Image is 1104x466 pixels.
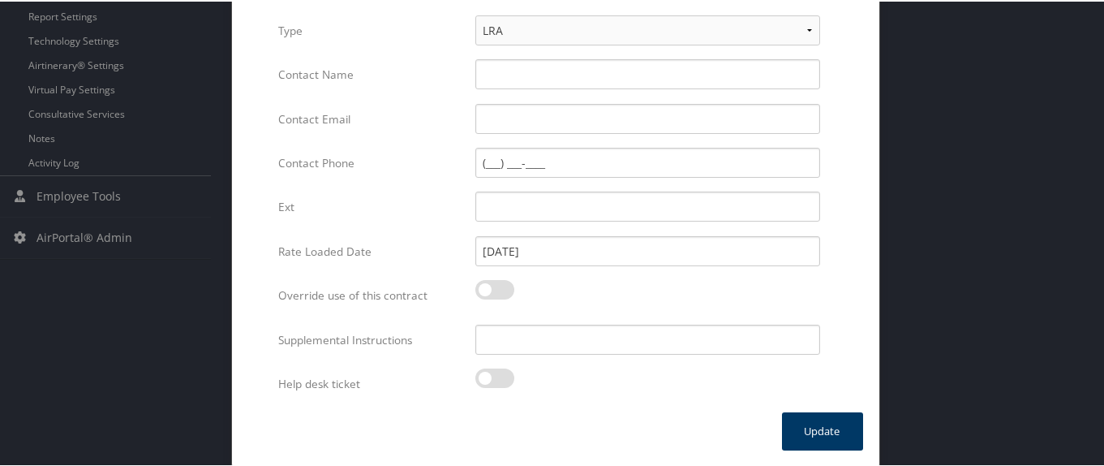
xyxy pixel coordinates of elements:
[278,58,462,88] label: Contact Name
[278,102,462,133] label: Contact Email
[278,323,462,354] label: Supplemental Instructions
[278,278,462,309] label: Override use of this contract
[278,146,462,177] label: Contact Phone
[782,411,863,449] button: Update
[278,190,462,221] label: Ext
[278,14,462,45] label: Type
[278,235,462,265] label: Rate Loaded Date
[475,146,820,176] input: (___) ___-____
[278,367,462,398] label: Help desk ticket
